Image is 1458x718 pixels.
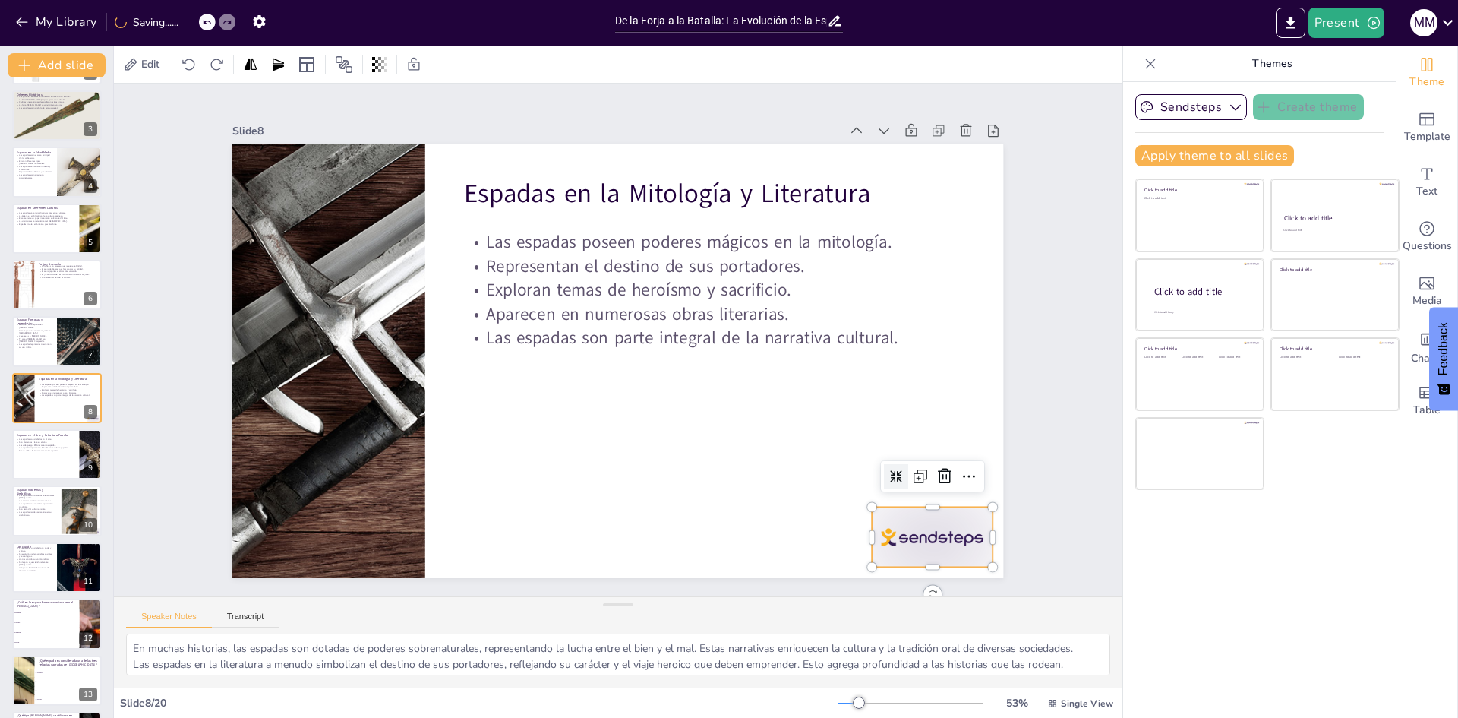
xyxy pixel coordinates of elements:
p: Las espadas varían significativamente entre culturas. [17,211,75,214]
p: La cimitarra es característica del [GEOGRAPHIC_DATA]. [17,220,75,223]
p: Representan el destino de sus portadores. [39,385,97,388]
p: Aparecen en numerosas obras literarias. [39,391,97,394]
span: Table [1413,402,1441,419]
div: Layout [295,52,319,77]
p: Civilizaciones antiguas desarrollaron estilos únicos. [17,100,97,103]
p: Las espadas son símbolos ceremoniales [DATE] en día. [17,494,57,499]
p: ¿Cuál es la espada famosa asociada con el [PERSON_NAME]? [17,600,75,609]
button: Sendsteps [1135,94,1247,120]
div: 3 [84,122,97,136]
button: Transcript [212,612,279,628]
div: M M [1410,9,1437,36]
span: Text [1416,183,1437,200]
span: Feedback [1437,322,1450,375]
div: 12 [79,631,97,645]
div: Add charts and graphs [1396,319,1457,374]
div: 8 [12,373,102,423]
p: Representaban el honor y la valentía. [17,171,52,174]
div: 53 % [999,696,1035,710]
span: Charts [1411,350,1443,367]
p: Conclusión [17,545,52,549]
button: Apply theme to all slides [1135,145,1294,166]
p: El arte refleja la importancia de las espadas. [17,449,75,452]
p: Exploran temas de heroísmo y sacrificio. [39,388,97,391]
p: La forja [PERSON_NAME] se convirtió en un arte. [17,103,97,106]
button: Export to PowerPoint [1276,8,1305,38]
p: La forja es un proceso que requiere habilidad. [39,264,97,267]
button: My Library [11,10,103,34]
p: Espadas en Diferentes Culturas [17,205,75,210]
p: Excalibur es la espada del [PERSON_NAME]. [17,324,52,329]
div: Click to add title [1280,346,1388,352]
div: 7 [84,349,97,362]
p: Representan el destino de sus portadores. [545,173,934,527]
div: Click to add title [1284,214,1385,223]
p: Las primeras espadas se fabricaron en la Edad de Bronce. [17,95,97,98]
div: 9 [12,429,102,479]
p: Las espadas se usaban en duelos y ceremonias. [17,166,52,171]
div: Change the overall theme [1396,46,1457,100]
p: Las espadas poseen poderes mágicos en la mitología. [39,383,97,386]
p: Las espadas son parte integral de la narrativa cultural. [497,226,885,580]
div: Add images, graphics, shapes or video [1396,264,1457,319]
button: Feedback - Show survey [1429,307,1458,410]
p: El sabre tiene un papel importante en Europa del Este. [17,217,75,220]
button: Create theme [1253,94,1364,120]
button: Present [1308,8,1384,38]
span: Single View [1061,697,1113,710]
span: Tizona [14,641,78,643]
div: Click to add text [1339,356,1387,359]
p: Las espadas eran a menudo personalizadas. [17,174,52,179]
div: Slide 8 / 20 [120,696,838,710]
p: Espadas en el Arte y la Cultura Popular [17,433,75,438]
div: 6 [84,292,97,305]
div: 7 [12,316,102,366]
p: Las espadas representan la lucha en la cultura popular. [17,447,75,450]
div: 13 [79,688,97,701]
div: 5 [84,236,97,249]
p: Las espadas eran el arma principal de los caballeros. [17,154,52,160]
span: Edit [138,57,163,71]
div: 4 [12,147,102,197]
p: Las artes marciales utilizan espadas. [17,499,57,502]
p: Themes [1163,46,1381,82]
p: El [PERSON_NAME] es visto como un creador sagrado. [39,273,97,276]
button: Speaker Notes [126,612,212,628]
p: Su legado sigue siendo relevante [DATE] en día. [17,561,52,566]
div: Click to add text [1283,229,1384,232]
button: Add slide [8,53,106,77]
p: Influye en la identidad cultural de diversas sociedades. [17,566,52,571]
p: Las espadas ceremoniales representan tradición. [17,502,57,508]
p: La atención al detalle es crucial. [39,276,97,279]
div: Click to add title [1144,346,1253,352]
p: Espadas Famosas y Legendarias [17,318,52,326]
span: Joyeuse [14,622,78,624]
p: Kusanagi es una espada sagrada en [GEOGRAPHIC_DATA]. [17,329,52,334]
p: Exploran temas de heroísmo y sacrificio. [529,191,918,544]
div: Click to add text [1219,356,1253,359]
p: Tizona y [PERSON_NAME] son [PERSON_NAME] Campeador. [17,337,52,343]
span: Questions [1403,238,1452,255]
span: Kusanagi [14,612,78,614]
p: Espadas rituales en América precolombina. [17,223,75,226]
p: Joyeuse es la [PERSON_NAME]. [17,335,52,338]
div: 11 [12,542,102,593]
div: 13 [12,656,102,706]
span: Tizona [37,698,101,700]
p: El acero japonés es altamente valorado. [39,270,97,274]
p: Las espadas son símbolos en el arte. [17,438,75,441]
span: Joyeuse [37,672,101,673]
p: Espadas en la Edad Media [17,150,52,155]
p: Forja y Artesanía [39,262,97,267]
div: 9 [84,461,97,475]
span: Excalibur [14,631,78,633]
div: 6 [12,260,102,310]
p: Las espadas son parte integral de la narrativa cultural. [39,394,97,397]
p: Las espadas eran símbolo de estatus social. [17,106,97,109]
textarea: En muchas historias, las espadas son dotadas de poderes sobrenaturales, representando la lucha en... [126,634,1110,675]
div: Click to add title [1154,286,1251,299]
span: Excalibur [37,689,101,691]
p: Las espadas modernas mantienen su simbolismo. [17,511,57,516]
p: Las espadas poseen poderes mágicos en la mitología. [561,155,950,508]
div: Add text boxes [1396,155,1457,210]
